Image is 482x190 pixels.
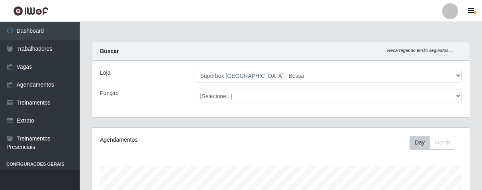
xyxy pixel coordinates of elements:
strong: Buscar [100,48,119,54]
div: First group [410,136,455,150]
img: CoreUI Logo [13,6,49,16]
label: Função [100,89,119,97]
div: Toolbar with button groups [410,136,462,150]
i: Recarregando em 16 segundos... [387,48,452,53]
div: Agendamentos [100,136,244,144]
button: Month [429,136,455,150]
button: Day [410,136,430,150]
label: Loja [100,69,110,77]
